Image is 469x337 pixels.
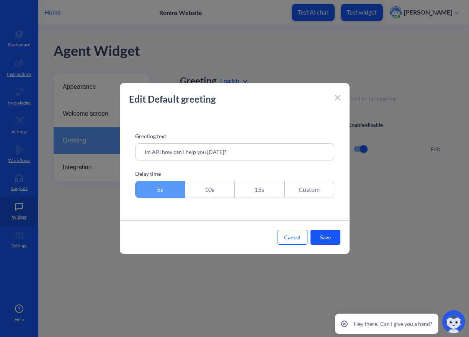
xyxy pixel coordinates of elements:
p: Greeting text [135,132,334,140]
button: Cancel [278,230,307,245]
div: 10s [185,181,235,198]
div: 15s [235,181,284,198]
div: 5s [135,181,185,198]
p: Delay time [135,170,334,178]
input: Enter greeting text [135,143,334,160]
div: Custom [284,181,334,198]
p: Hey there! Can I give you a hand? [354,320,432,328]
button: Save [310,230,340,245]
img: copilot-icon.svg [442,310,465,333]
p: Edit Default greeting [129,92,332,106]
